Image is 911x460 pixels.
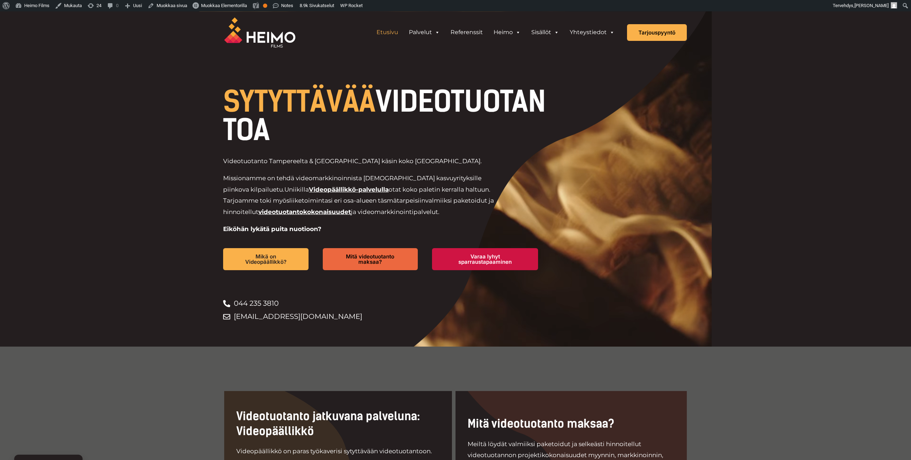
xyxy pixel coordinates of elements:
span: valmiiksi paketoidut ja hinnoitellut [223,197,494,215]
a: Heimo [488,25,526,39]
span: 044 235 3810 [232,297,279,310]
span: [PERSON_NAME] [854,3,889,8]
span: Mitä videotuotanto maksaa? [334,254,406,264]
a: videotuotantokokonaisuudet [258,208,351,215]
span: Uniikilla [284,186,309,193]
p: Videotuotanto Tampereelta & [GEOGRAPHIC_DATA] käsin koko [GEOGRAPHIC_DATA]. [223,156,504,167]
a: Yhteystiedot [564,25,620,39]
strong: Eiköhän lykätä puita nuotioon? [223,225,321,232]
a: [EMAIL_ADDRESS][DOMAIN_NAME] [223,310,552,323]
span: SYTYTTÄVÄÄ [223,85,375,119]
a: Sisällöt [526,25,564,39]
span: Mikä on Videopäällikkö? [235,254,297,264]
a: Tarjouspyyntö [627,24,687,41]
a: Varaa lyhyt sparraustapaaminen [432,248,538,270]
a: Palvelut [404,25,445,39]
h1: VIDEOTUOTANTOA [223,87,552,144]
a: Referenssit [445,25,488,39]
a: Mikä on Videopäällikkö? [223,248,309,270]
span: [EMAIL_ADDRESS][DOMAIN_NAME] [232,310,362,323]
a: Etusivu [371,25,404,39]
span: liiketoimintasi eri osa-alueen täsmätarpeisiin [289,197,425,204]
span: Varaa lyhyt sparraustapaaminen [443,254,527,264]
a: Mitä videotuotanto maksaa? [323,248,418,270]
h2: Mitä videotuotanto maksaa? [468,417,675,432]
aside: Header Widget 1 [368,25,623,39]
a: 044 235 3810 [223,297,552,310]
span: ja videomarkkinointipalvelut. [351,208,439,215]
div: OK [263,4,267,8]
img: Heimo Filmsin logo [224,17,295,48]
span: Muokkaa Elementorilla [201,3,247,8]
p: Missionamme on tehdä videomarkkinoinnista [DEMOGRAPHIC_DATA] kasvuyrityksille piinkova kilpailuetu. [223,173,504,218]
a: Videopäällikkö-palvelulla [309,186,389,193]
h2: Videotuotanto jatkuvana palveluna: Videopäällikkö [236,409,440,439]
